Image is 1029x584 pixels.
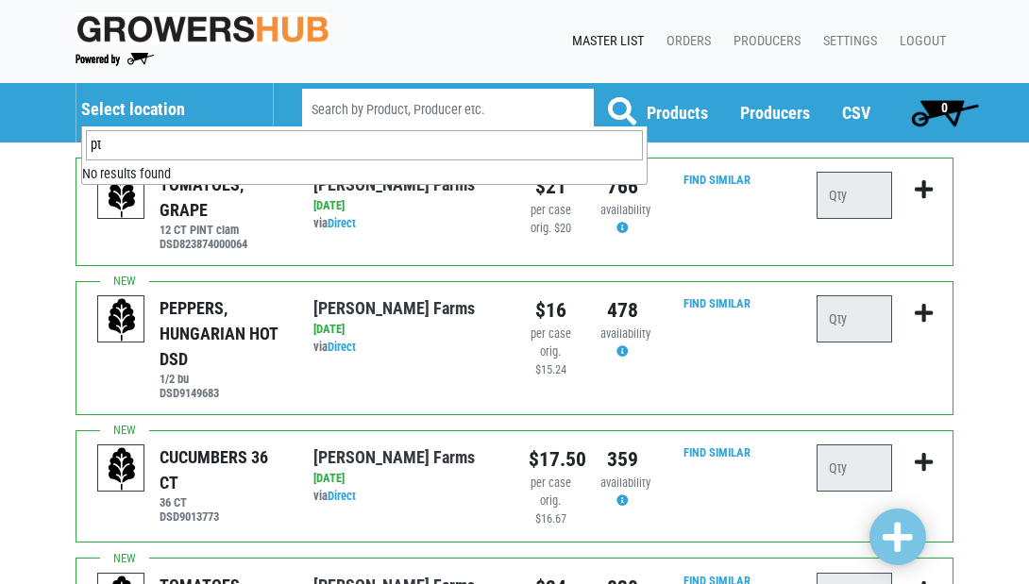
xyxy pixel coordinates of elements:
span: availability [600,326,650,341]
div: [DATE] [313,470,500,488]
a: Orders [651,24,718,59]
div: $16 [529,295,572,325]
img: Powered by Big Wheelbarrow [76,53,154,66]
input: Search by Product, Producer etc. [302,89,594,131]
div: via [313,215,500,233]
a: Settings [808,24,885,59]
span: availability [600,203,650,217]
img: placeholder-variety-43d6402dacf2d531de610a020419775a.svg [98,445,145,492]
li: No results found [82,164,647,185]
img: placeholder-variety-43d6402dacf2d531de610a020419775a.svg [98,296,145,343]
a: Direct [328,340,356,354]
a: CSV [842,103,870,123]
input: Qty [817,295,892,342]
img: placeholder-variety-43d6402dacf2d531de610a020419775a.svg [98,173,145,220]
div: 359 [600,444,644,475]
div: 766 [600,172,644,202]
h5: Select location [81,99,254,120]
a: Logout [885,24,953,59]
div: PEPPERS, HUNGARIAN HOT DSD [160,295,284,372]
a: Master List [557,24,651,59]
a: Find Similar [683,296,751,310]
div: $17.50 [529,444,572,475]
h6: DSD9013773 [160,509,284,524]
a: Find Similar [683,173,751,187]
div: per case [529,325,572,343]
span: availability [600,476,650,490]
div: via [313,488,500,506]
div: TOMATOES, GRAPE [160,172,284,223]
h6: 36 CT [160,495,284,509]
div: per case [529,475,572,492]
input: Qty [817,172,892,219]
div: orig. $20 [529,220,572,238]
a: [PERSON_NAME] Farms [313,447,475,467]
div: $21 [529,172,572,202]
h6: 12 CT PINT clam [160,223,284,237]
img: original-fc7597fdc6adbb9d0e2ae620e786d1a2.jpg [76,12,329,45]
a: Direct [328,489,356,503]
a: Producers [740,103,810,123]
div: orig. $16.67 [529,492,572,528]
span: 0 [941,100,948,115]
div: [DATE] [313,197,500,215]
h6: DSD823874000064 [160,237,284,251]
div: [DATE] [313,321,500,339]
a: 0 [902,93,987,131]
div: 478 [600,295,644,325]
div: via [313,339,500,357]
h6: DSD9149683 [160,386,284,400]
div: per case [529,202,572,220]
a: Direct [328,216,356,230]
input: Qty [817,444,892,492]
a: Products [647,103,708,123]
h6: 1/2 bu [160,372,284,386]
a: Find Similar [683,445,751,459]
a: [PERSON_NAME] Farms [313,298,475,318]
div: orig. $15.24 [529,343,572,379]
div: CUCUMBERS 36 CT [160,444,284,495]
a: Producers [718,24,808,59]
